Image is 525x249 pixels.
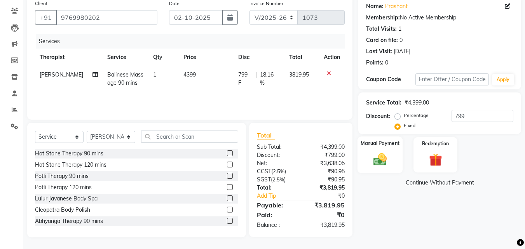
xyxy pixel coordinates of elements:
[301,210,351,219] div: ₹0
[319,49,345,66] th: Action
[35,49,103,66] th: Therapist
[141,131,238,143] input: Search or Scan
[183,71,196,78] span: 4399
[404,122,415,129] label: Fixed
[251,221,301,229] div: Balance :
[415,73,489,85] input: Enter Offer / Coupon Code
[35,195,98,203] div: Lulur Javanese Body Spa
[404,112,429,119] label: Percentage
[385,2,408,10] a: Prashant
[107,71,143,86] span: Balinese Massage 90 mins
[179,49,234,66] th: Price
[366,47,392,56] div: Last Visit:
[366,59,384,67] div: Points:
[35,206,90,214] div: Cleopatra Body Polish
[301,167,351,176] div: ₹90.95
[361,139,399,147] label: Manual Payment
[251,210,301,219] div: Paid:
[301,200,351,210] div: ₹3,819.95
[103,49,148,66] th: Service
[301,159,351,167] div: ₹3,638.05
[251,159,301,167] div: Net:
[366,75,415,84] div: Coupon Code
[251,192,309,200] a: Add Tip
[272,176,284,183] span: 2.5%
[153,71,156,78] span: 1
[366,112,390,120] div: Discount:
[35,172,89,180] div: Potli Therapy 90 mins
[40,71,83,78] span: [PERSON_NAME]
[35,10,57,25] button: +91
[238,71,252,87] span: 799 F
[273,168,284,174] span: 2.5%
[301,151,351,159] div: ₹799.00
[422,140,449,147] label: Redemption
[289,71,309,78] span: 3819.95
[251,176,301,184] div: ( )
[398,25,401,33] div: 1
[492,74,514,85] button: Apply
[360,179,520,187] a: Continue Without Payment
[35,217,103,225] div: Abhyanga Therapy 90 mins
[251,167,301,176] div: ( )
[35,183,92,192] div: Potli Therapy 120 mins
[301,176,351,184] div: ₹90.95
[36,34,351,49] div: Services
[301,143,351,151] div: ₹4,399.00
[366,14,513,22] div: No Active Membership
[251,200,301,210] div: Payable:
[148,49,179,66] th: Qty
[301,184,351,192] div: ₹3,819.95
[399,36,403,44] div: 0
[309,192,351,200] div: ₹0
[251,143,301,151] div: Sub Total:
[425,152,446,168] img: _gift.svg
[257,131,275,139] span: Total
[255,71,257,87] span: |
[405,99,429,107] div: ₹4,399.00
[257,168,271,175] span: CGST
[234,49,284,66] th: Disc
[56,10,157,25] input: Search by Name/Mobile/Email/Code
[257,176,271,183] span: SGST
[260,71,280,87] span: 18.16 %
[366,14,400,22] div: Membership:
[35,150,103,158] div: Hot Stone Therapy 90 mins
[366,25,397,33] div: Total Visits:
[284,49,319,66] th: Total
[251,151,301,159] div: Discount:
[301,221,351,229] div: ₹3,819.95
[385,59,388,67] div: 0
[366,99,401,107] div: Service Total:
[366,36,398,44] div: Card on file:
[35,161,106,169] div: Hot Stone Therapy 120 mins
[369,151,391,167] img: _cash.svg
[394,47,410,56] div: [DATE]
[251,184,301,192] div: Total:
[366,2,384,10] div: Name:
